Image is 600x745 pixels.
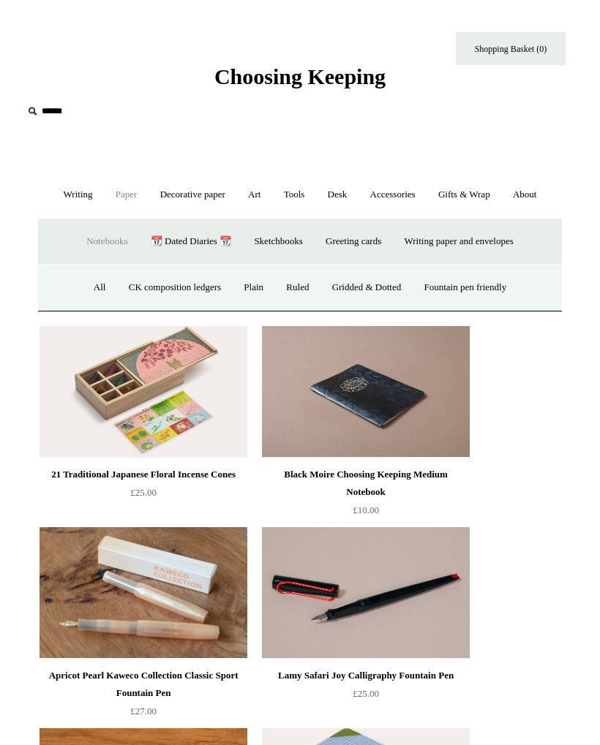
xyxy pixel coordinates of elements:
a: Lamy Safari Joy Calligraphy Fountain Pen £25.00 [262,667,470,727]
a: Tools [274,175,315,214]
span: £25.00 [130,487,157,498]
span: Choosing Keeping [214,64,386,88]
div: 21 Traditional Japanese Floral Incense Cones [43,466,244,483]
a: 21 Traditional Japanese Floral Incense Cones £25.00 [40,466,247,526]
a: Writing [53,175,103,214]
a: Ruled [276,268,319,307]
a: Paper [105,175,148,214]
img: Apricot Pearl Kaweco Collection Classic Sport Fountain Pen [40,527,247,659]
a: CK composition ledgers [119,268,231,307]
a: Gifts & Wrap [428,175,500,214]
a: Decorative paper [150,175,236,214]
div: Black Moire Choosing Keeping Medium Notebook [266,466,466,501]
a: Sketchbooks [244,222,312,261]
a: 📆 Dated Diaries 📆 [140,222,241,261]
img: Black Moire Choosing Keeping Medium Notebook [262,326,470,458]
a: Accessories [360,175,426,214]
span: £25.00 [353,688,379,699]
a: Gridded & Dotted [322,268,412,307]
a: Lamy Safari Joy Calligraphy Fountain Pen Lamy Safari Joy Calligraphy Fountain Pen [262,527,470,659]
div: Apricot Pearl Kaweco Collection Classic Sport Fountain Pen [43,667,244,702]
span: £27.00 [130,706,157,716]
a: Shopping Basket (0) [456,32,566,65]
a: Writing paper and envelopes [394,222,524,261]
img: 21 Traditional Japanese Floral Incense Cones [40,326,247,458]
a: Choosing Keeping [214,76,386,86]
a: Apricot Pearl Kaweco Collection Classic Sport Fountain Pen Apricot Pearl Kaweco Collection Classi... [40,527,247,659]
img: Lamy Safari Joy Calligraphy Fountain Pen [262,527,470,659]
a: Notebooks [76,222,138,261]
a: Black Moire Choosing Keeping Medium Notebook £10.00 [262,466,470,526]
a: All [83,268,116,307]
span: £10.00 [353,504,379,515]
a: 21 Traditional Japanese Floral Incense Cones 21 Traditional Japanese Floral Incense Cones [40,326,247,458]
a: Art [238,175,271,214]
a: Desk [318,175,358,214]
a: Black Moire Choosing Keeping Medium Notebook Black Moire Choosing Keeping Medium Notebook [262,326,470,458]
a: Greeting cards [315,222,391,261]
div: Lamy Safari Joy Calligraphy Fountain Pen [266,667,466,684]
a: Plain [233,268,274,307]
a: About [503,175,547,214]
a: Fountain pen friendly [414,268,517,307]
a: Apricot Pearl Kaweco Collection Classic Sport Fountain Pen £27.00 [40,667,247,727]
